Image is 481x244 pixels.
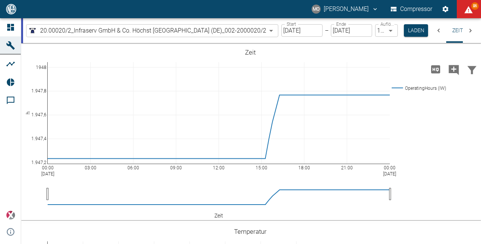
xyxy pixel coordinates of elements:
button: Compressor [389,2,434,16]
div: 1 Sekunde [375,24,398,37]
span: 20.00020/2_Infraserv GmbH & Co. Höchst [GEOGRAPHIC_DATA] (DE)_002-2000020/2 [40,26,266,35]
img: logo [5,4,17,14]
label: Ende [336,21,346,27]
label: Auflösung [380,21,394,27]
span: Hohe Auflösung [427,65,445,72]
button: Kommentar hinzufügen [445,59,463,79]
button: Daten filtern [463,59,481,79]
a: 20.00020/2_Infraserv GmbH & Co. Höchst [GEOGRAPHIC_DATA] (DE)_002-2000020/2 [28,26,266,35]
input: DD.MM.YYYY [331,24,372,37]
p: – [325,26,329,35]
button: mario.oeser@neuman-esser.com [310,2,380,16]
button: Einstellungen [439,2,452,16]
span: 86 [471,2,479,10]
label: Start [287,21,296,27]
img: Xplore Logo [6,211,15,220]
input: DD.MM.YYYY [281,24,323,37]
button: Laden [404,24,428,37]
div: MO [312,5,321,14]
